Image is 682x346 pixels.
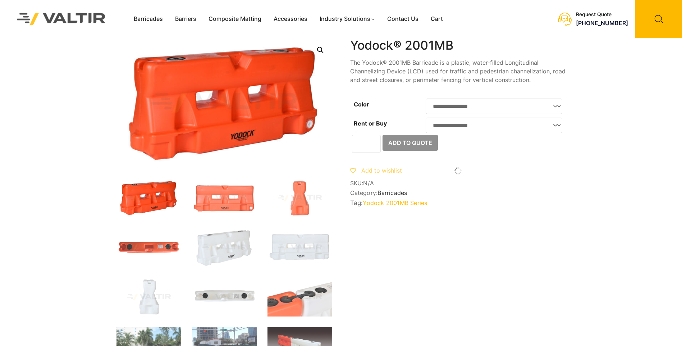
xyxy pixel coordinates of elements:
[116,228,181,267] img: 2001MB_Org_Top.jpg
[352,135,381,153] input: Product quantity
[350,190,566,196] span: Category:
[350,199,566,206] span: Tag:
[381,14,425,24] a: Contact Us
[383,135,438,151] button: Add to Quote
[377,189,407,196] a: Barricades
[354,120,387,127] label: Rent or Buy
[354,101,369,108] label: Color
[363,179,374,187] span: N/A
[192,228,257,267] img: 2001MB_Nat_3Q.jpg
[267,228,332,267] img: 2001MB_Nat_Front.jpg
[425,14,449,24] a: Cart
[576,12,628,18] div: Request Quote
[576,19,628,27] a: [PHONE_NUMBER]
[116,278,181,317] img: 2001MB_Nat_Side.jpg
[313,14,381,24] a: Industry Solutions
[128,14,169,24] a: Barricades
[267,14,313,24] a: Accessories
[169,14,202,24] a: Barriers
[267,278,332,317] img: 2001MB_Xtra2.jpg
[267,178,332,217] img: 2001MB_Org_Side.jpg
[202,14,267,24] a: Composite Matting
[350,58,566,84] p: The Yodock® 2001MB Barricade is a plastic, water-filled Longitudinal Channelizing Device (LCD) us...
[192,178,257,217] img: 2001MB_Org_Front.jpg
[8,4,115,34] img: Valtir Rentals
[363,199,427,206] a: Yodock 2001MB Series
[192,278,257,317] img: 2001MB_Nat_Top.jpg
[350,180,566,187] span: SKU:
[116,178,181,217] img: 2001MB_Org_3Q.jpg
[350,38,566,53] h1: Yodock® 2001MB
